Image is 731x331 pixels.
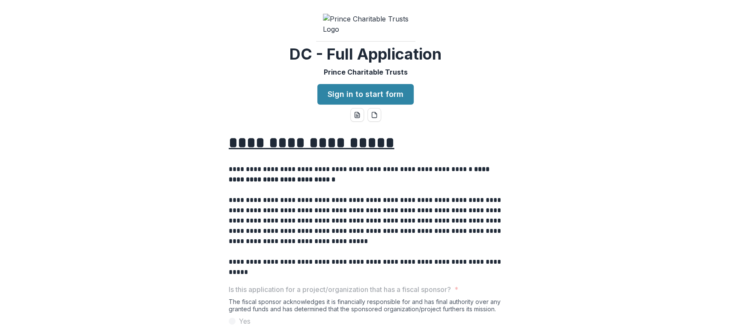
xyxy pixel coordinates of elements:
a: Sign in to start form [317,84,414,105]
p: Is this application for a project/organization that has a fiscal sponsor? [229,284,451,295]
h2: DC - Full Application [289,45,442,63]
span: Yes [239,316,251,326]
button: word-download [350,108,364,122]
button: pdf-download [367,108,381,122]
img: Prince Charitable Trusts Logo [323,14,409,34]
p: Prince Charitable Trusts [324,67,408,77]
div: The fiscal sponsor acknowledges it is financially responsible for and has final authority over an... [229,298,503,316]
